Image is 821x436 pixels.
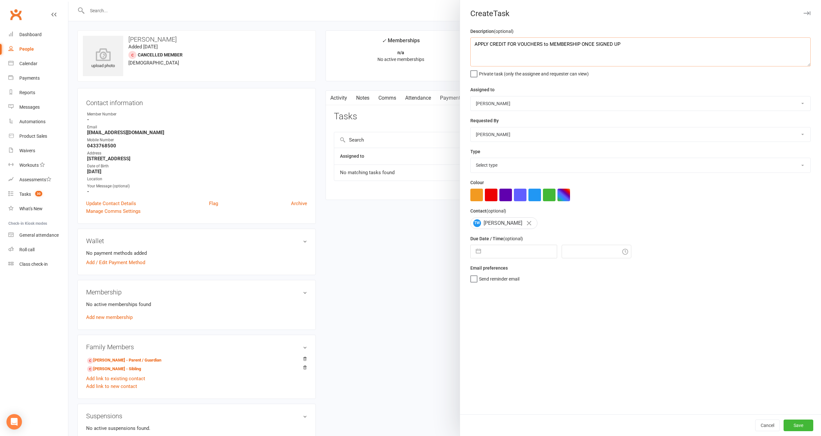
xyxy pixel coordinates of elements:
[19,75,40,81] div: Payments
[8,228,68,243] a: General attendance kiosk mode
[19,32,42,37] div: Dashboard
[19,119,45,124] div: Automations
[470,264,508,272] label: Email preferences
[784,420,813,431] button: Save
[8,27,68,42] a: Dashboard
[470,179,484,186] label: Colour
[470,207,506,214] label: Contact
[19,247,35,252] div: Roll call
[8,114,68,129] a: Automations
[470,235,523,242] label: Due Date / Time
[470,217,537,229] div: [PERSON_NAME]
[8,6,24,23] a: Clubworx
[8,187,68,202] a: Tasks 30
[19,163,39,168] div: Workouts
[473,219,481,227] span: TW
[470,37,811,66] textarea: APPLY CREDIT FOR VOUCHERS to MEMBERSHIP ONCE SIGNED UP
[6,414,22,430] div: Open Intercom Messenger
[503,236,523,241] small: (optional)
[8,71,68,85] a: Payments
[19,46,34,52] div: People
[8,202,68,216] a: What's New
[479,274,519,282] span: Send reminder email
[8,144,68,158] a: Waivers
[470,148,480,155] label: Type
[8,85,68,100] a: Reports
[470,86,495,93] label: Assigned to
[19,206,43,211] div: What's New
[8,158,68,173] a: Workouts
[8,56,68,71] a: Calendar
[19,61,37,66] div: Calendar
[19,148,35,153] div: Waivers
[470,28,514,35] label: Description
[35,191,42,196] span: 30
[470,117,499,124] label: Requested By
[19,233,59,238] div: General attendance
[19,192,31,197] div: Tasks
[8,243,68,257] a: Roll call
[19,262,48,267] div: Class check-in
[8,42,68,56] a: People
[8,100,68,114] a: Messages
[19,134,47,139] div: Product Sales
[19,90,35,95] div: Reports
[479,69,589,76] span: Private task (only the assignee and requester can view)
[19,177,51,182] div: Assessments
[8,173,68,187] a: Assessments
[486,208,506,213] small: (optional)
[19,104,40,110] div: Messages
[8,257,68,272] a: Class kiosk mode
[755,420,780,431] button: Cancel
[8,129,68,144] a: Product Sales
[494,29,514,34] small: (optional)
[460,9,821,18] div: Create Task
